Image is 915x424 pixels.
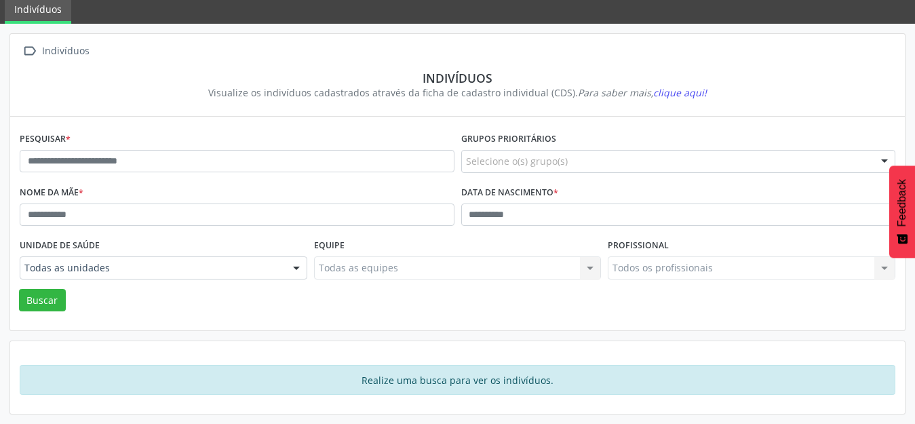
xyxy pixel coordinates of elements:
[20,41,92,61] a:  Indivíduos
[20,41,39,61] i: 
[20,182,83,204] label: Nome da mãe
[29,71,886,85] div: Indivíduos
[314,235,345,256] label: Equipe
[461,129,556,150] label: Grupos prioritários
[20,235,100,256] label: Unidade de saúde
[653,86,707,99] span: clique aqui!
[24,261,279,275] span: Todas as unidades
[608,235,669,256] label: Profissional
[19,289,66,312] button: Buscar
[29,85,886,100] div: Visualize os indivíduos cadastrados através da ficha de cadastro individual (CDS).
[20,129,71,150] label: Pesquisar
[896,179,908,227] span: Feedback
[466,154,568,168] span: Selecione o(s) grupo(s)
[578,86,707,99] i: Para saber mais,
[461,182,558,204] label: Data de nascimento
[20,365,895,395] div: Realize uma busca para ver os indivíduos.
[889,166,915,258] button: Feedback - Mostrar pesquisa
[39,41,92,61] div: Indivíduos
